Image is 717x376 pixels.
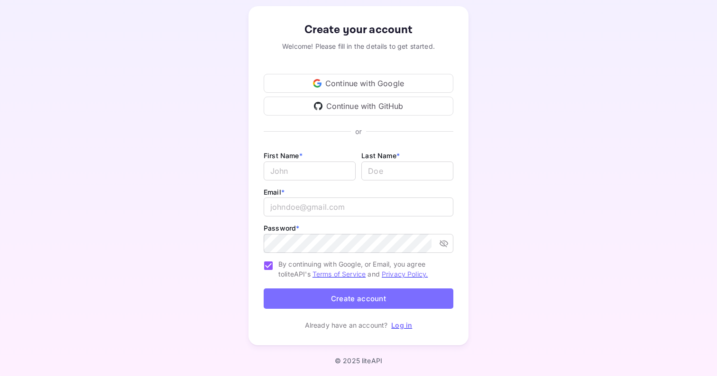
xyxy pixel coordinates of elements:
[264,97,453,116] div: Continue with GitHub
[264,197,453,216] input: johndoe@gmail.com
[264,224,299,232] label: Password
[305,320,388,330] p: Already have an account?
[313,270,366,278] a: Terms of Service
[361,161,453,180] input: Doe
[382,270,428,278] a: Privacy Policy.
[278,259,446,279] span: By continuing with Google, or Email, you agree to liteAPI's and
[435,235,452,252] button: toggle password visibility
[264,41,453,51] div: Welcome! Please fill in the details to get started.
[264,74,453,93] div: Continue with Google
[361,152,400,160] label: Last Name
[335,357,382,365] p: © 2025 liteAPI
[264,152,303,160] label: First Name
[264,188,285,196] label: Email
[264,288,453,309] button: Create account
[264,161,356,180] input: John
[391,321,412,329] a: Log in
[264,21,453,38] div: Create your account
